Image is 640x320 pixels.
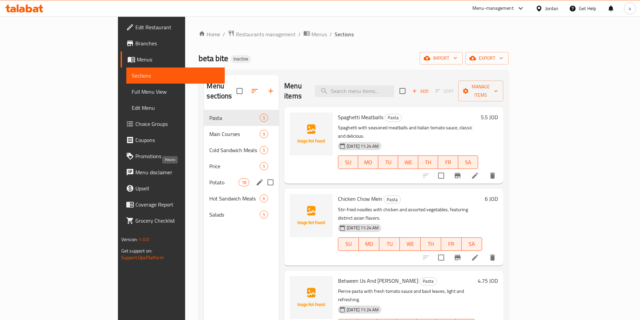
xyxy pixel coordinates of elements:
[434,169,448,183] span: Select to update
[209,178,238,186] span: Potato
[441,157,455,167] span: FR
[379,237,400,251] button: TU
[121,35,225,51] a: Branches
[472,4,514,12] div: Menu-management
[418,155,438,169] button: TH
[260,163,268,170] span: 5
[260,131,268,137] span: 9
[139,235,149,244] span: 1.0.0
[411,87,429,95] span: Add
[121,253,164,262] a: Support.OpsPlatform
[209,114,260,122] span: Pasta
[121,132,225,148] a: Coupons
[260,195,268,202] span: 6
[471,54,503,62] span: export
[441,237,462,251] button: FR
[338,205,482,222] p: Stir-fried noodles with chicken and assorted vegetables, featuring distinct asian flavors.
[126,100,225,116] a: Edit Menu
[132,104,219,112] span: Edit Menu
[132,88,219,96] span: Full Menu View
[344,307,381,313] span: [DATE] 11:24 AM
[135,136,219,144] span: Coupons
[209,162,260,170] span: Price
[311,30,327,38] span: Menus
[629,5,631,12] span: a
[344,225,381,231] span: [DATE] 11:24 AM
[260,114,268,122] div: items
[400,237,420,251] button: WE
[239,178,249,186] div: items
[209,211,260,219] span: Salads
[421,237,441,251] button: TH
[434,250,448,265] span: Select to update
[378,155,398,169] button: TU
[484,168,501,184] button: delete
[385,114,402,122] div: Pasta
[135,39,219,47] span: Branches
[421,157,435,167] span: TH
[478,276,498,285] h6: 4.75 JOD
[260,115,268,121] span: 5
[132,72,219,80] span: Sections
[545,5,558,12] div: Jordan
[330,30,332,38] li: /
[232,84,247,98] span: Select all sections
[260,130,268,138] div: items
[381,157,395,167] span: TU
[401,157,415,167] span: WE
[121,235,138,244] span: Version:
[420,52,463,64] button: import
[255,177,265,187] button: edit
[384,196,400,203] span: Pasta
[204,207,279,223] div: Salads5
[135,120,219,128] span: Choice Groups
[458,81,503,101] button: Manage items
[450,249,466,266] button: Branch-specific-item
[410,86,431,96] button: Add
[335,30,354,38] span: Sections
[204,142,279,158] div: Cold Sandwich Meals5
[228,30,296,39] a: Restaurants management
[338,112,383,122] span: Spaghetti Meatballs
[260,211,268,219] div: items
[209,130,260,138] div: Main Courses
[121,19,225,35] a: Edit Restaurant
[481,112,498,122] h6: 5.5 JOD
[135,23,219,31] span: Edit Restaurant
[121,213,225,229] a: Grocery Checklist
[263,83,279,99] button: Add section
[471,172,479,180] a: Edit menu item
[303,30,327,39] a: Menus
[260,147,268,153] span: 5
[338,287,475,304] p: Penne pasta with fresh tomato sauce and basil leaves, light and refreshing.
[462,237,482,251] button: SA
[361,157,375,167] span: MO
[438,155,458,169] button: FR
[204,174,279,190] div: Potato18edit
[204,107,279,225] nav: Menu sections
[260,212,268,218] span: 5
[236,30,296,38] span: Restaurants management
[484,249,501,266] button: delete
[135,168,219,176] span: Menu disclaimer
[121,246,152,255] span: Get support on:
[247,83,263,99] span: Sort sections
[121,51,225,67] a: Menus
[121,116,225,132] a: Choice Groups
[209,146,260,154] span: Cold Sandwich Meals
[290,112,333,155] img: Spaghetti Meatballs
[231,55,251,63] div: Inactive
[199,30,509,39] nav: breadcrumb
[420,277,436,285] span: Pasta
[204,126,279,142] div: Main Courses9
[260,194,268,202] div: items
[135,217,219,225] span: Grocery Checklist
[444,239,459,249] span: FR
[420,277,437,285] div: Pasta
[121,164,225,180] a: Menu disclaimer
[121,196,225,213] a: Coverage Report
[209,194,260,202] span: Hot Sandwich Meals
